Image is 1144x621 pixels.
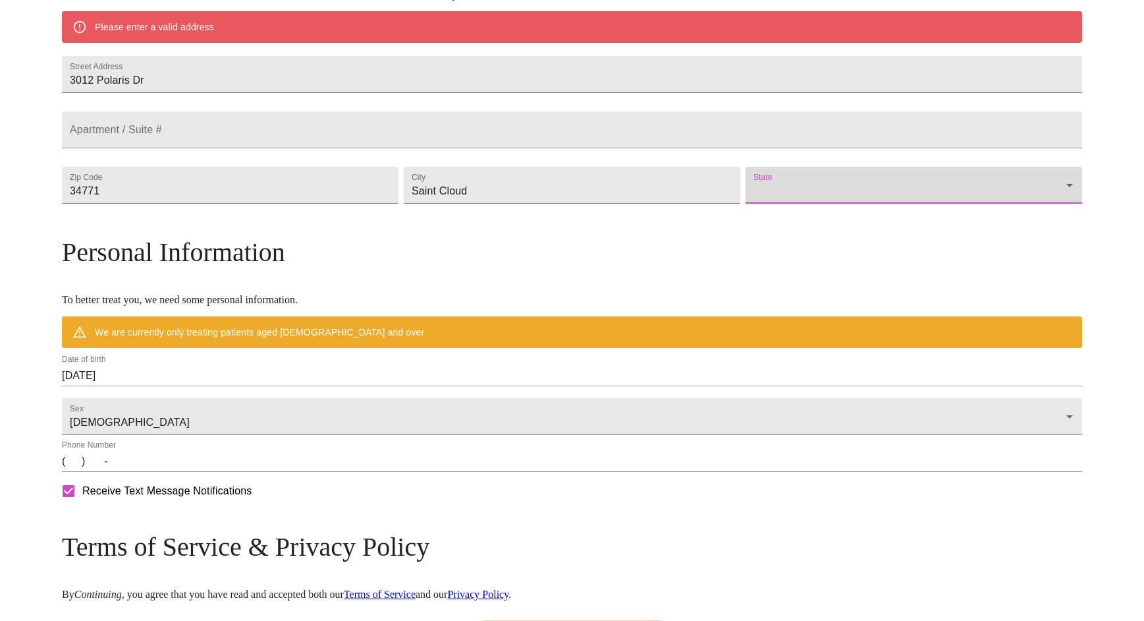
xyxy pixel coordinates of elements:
div: [DEMOGRAPHIC_DATA] [62,398,1082,435]
em: Continuing [74,589,122,600]
label: Phone Number [62,442,116,450]
h3: Terms of Service & Privacy Policy [62,531,1082,562]
div: ​ [746,167,1082,204]
label: Date of birth [62,356,106,364]
p: By , you agree that you have read and accepted both our and our . [62,589,1082,601]
a: Terms of Service [344,589,416,600]
div: We are currently only treating patients aged [DEMOGRAPHIC_DATA] and over [95,320,424,344]
h3: Personal Information [62,237,1082,268]
p: To better treat you, we need some personal information. [62,294,1082,306]
div: Please enter a valid address [95,15,214,39]
span: Receive Text Message Notifications [82,483,252,499]
a: Privacy Policy [447,589,508,600]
